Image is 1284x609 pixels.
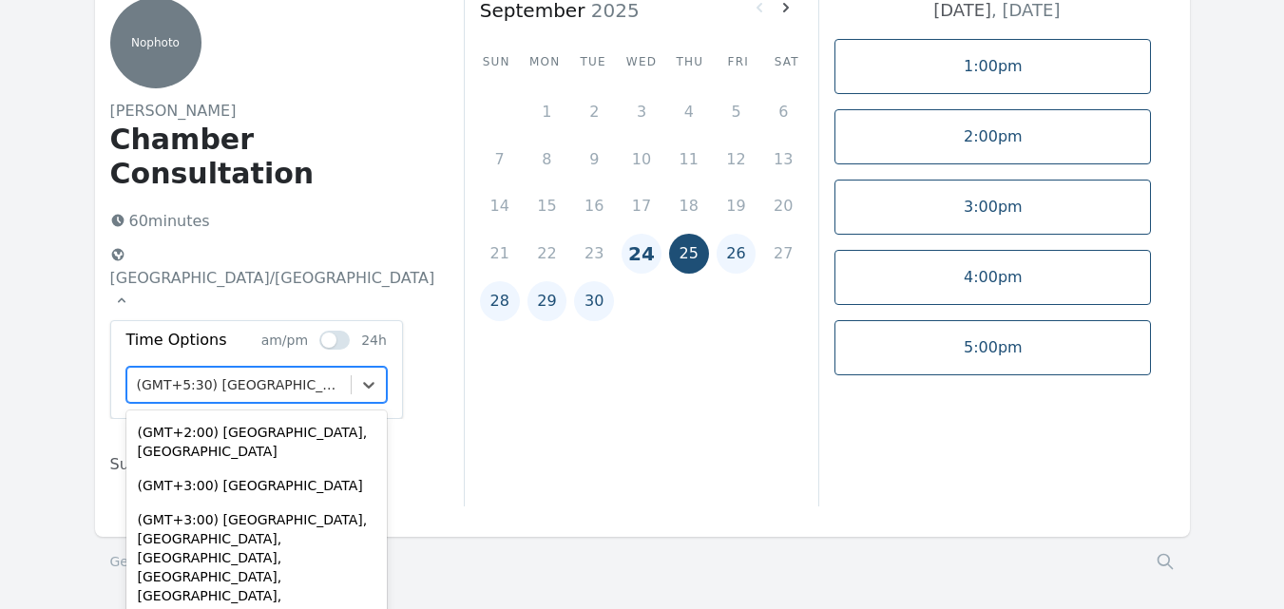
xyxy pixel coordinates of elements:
[480,234,520,274] button: 21
[110,552,325,571] a: Get your freeBookingMitrcalendar
[622,234,661,274] button: 24
[622,187,661,227] button: 17
[103,240,443,316] button: [GEOGRAPHIC_DATA]/[GEOGRAPHIC_DATA]
[834,250,1151,305] a: 4:00pm
[126,329,257,352] div: Time Options
[763,234,803,274] button: 27
[480,187,520,227] button: 14
[763,187,803,227] button: 20
[622,92,661,132] button: 3
[834,109,1151,164] a: 2:00pm
[480,140,520,180] button: 7
[763,140,803,180] button: 13
[763,92,803,132] button: 6
[103,206,433,237] p: 60 minutes
[261,333,308,348] span: am/pm
[126,415,387,468] div: (GMT+2:00) [GEOGRAPHIC_DATA], [GEOGRAPHIC_DATA]
[527,281,567,321] button: 29
[834,320,1151,375] a: 5:00pm
[527,92,567,132] button: 1
[834,180,1151,235] a: 3:00pm
[717,140,757,180] button: 12
[721,54,755,69] div: Fri
[110,100,433,123] h2: [PERSON_NAME]
[834,39,1151,94] a: 1:00pm
[770,54,803,69] div: Sat
[527,187,567,227] button: 15
[110,123,433,191] h1: Chamber Consultation
[527,234,567,274] button: 22
[669,92,709,132] button: 4
[669,140,709,180] button: 11
[527,140,567,180] button: 8
[528,54,562,69] div: Mon
[574,281,614,321] button: 30
[361,333,387,348] span: 24h
[574,234,614,274] button: 23
[574,92,614,132] button: 2
[717,234,757,274] button: 26
[669,234,709,274] button: 25
[574,187,614,227] button: 16
[110,35,201,50] p: No photo
[574,140,614,180] button: 9
[126,468,387,503] div: (GMT+3:00) [GEOGRAPHIC_DATA]
[673,54,706,69] div: Thu
[717,92,757,132] button: 5
[622,140,661,180] button: 10
[480,281,520,321] button: 28
[480,54,513,69] div: Sun
[110,453,433,476] p: Sun, Mon, Tue, Wed, Thu, Fri
[625,54,659,69] div: Wed
[577,54,610,69] div: Tue
[669,187,709,227] button: 18
[717,187,757,227] button: 19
